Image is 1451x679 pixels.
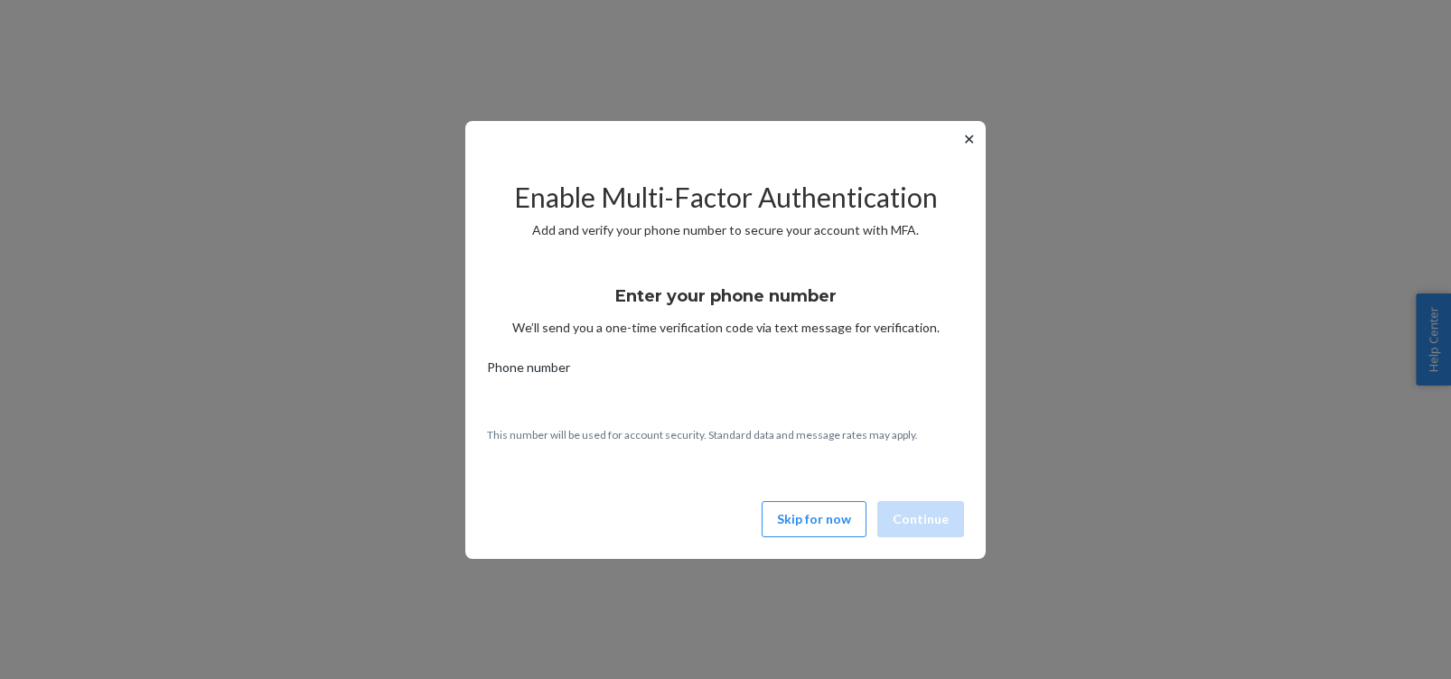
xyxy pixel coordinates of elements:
[487,358,570,384] span: Phone number
[487,221,964,239] p: Add and verify your phone number to secure your account with MFA.
[487,427,964,442] p: This number will be used for account security. Standard data and message rates may apply.
[877,501,964,537] button: Continue
[487,270,964,337] div: We’ll send you a one-time verification code via text message for verification.
[615,284,837,308] h3: Enter your phone number
[960,128,978,150] button: ✕
[487,182,964,212] h2: Enable Multi-Factor Authentication
[762,501,866,537] button: Skip for now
